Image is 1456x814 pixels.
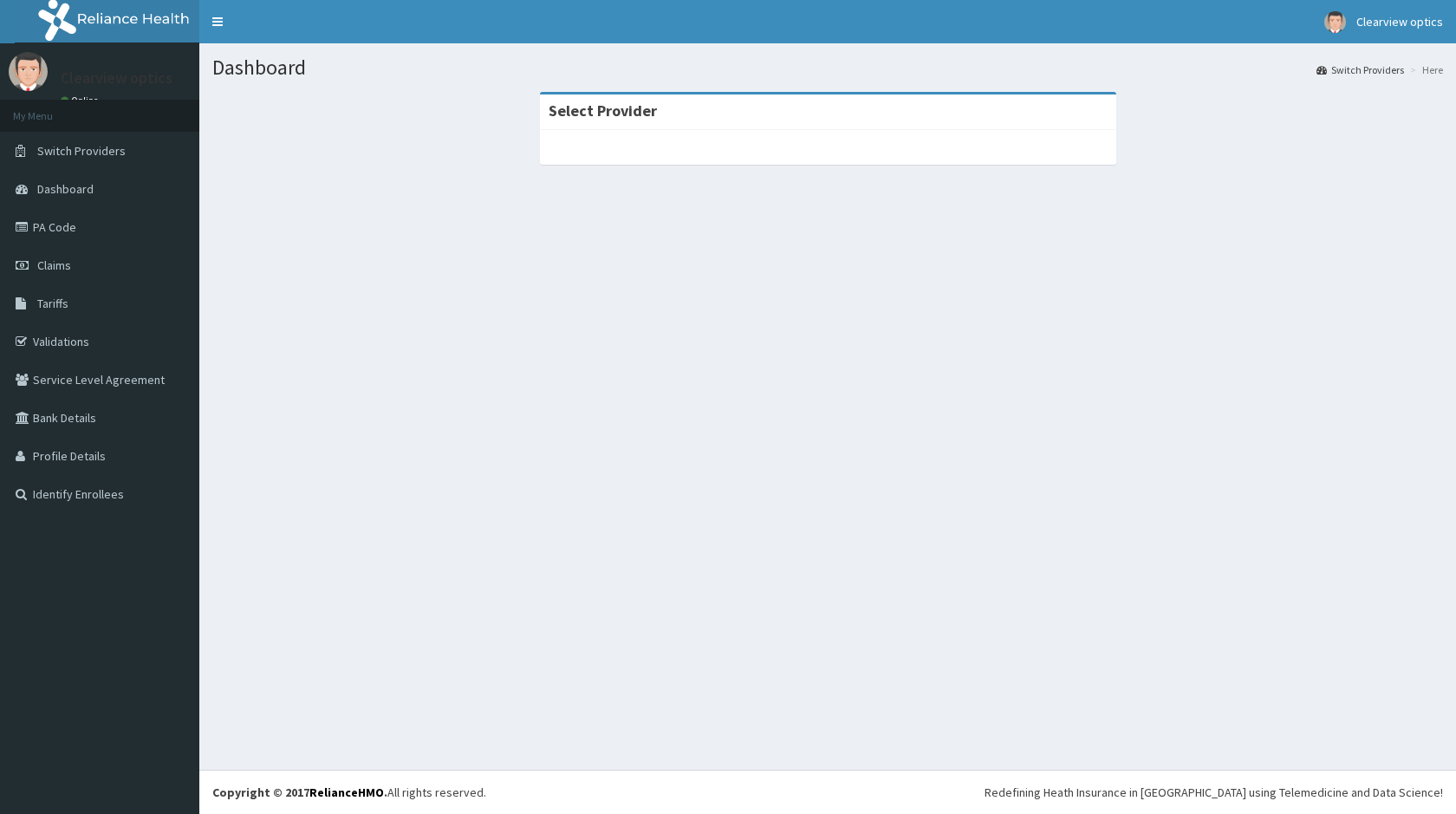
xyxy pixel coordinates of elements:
h1: Dashboard [212,56,1443,79]
a: Online [61,94,102,107]
a: RelianceHMO [309,785,384,800]
img: User Image [1324,11,1346,33]
span: Dashboard [37,181,94,197]
div: Redefining Heath Insurance in [GEOGRAPHIC_DATA] using Telemedicine and Data Science! [985,784,1443,801]
p: Clearview optics [61,70,172,86]
li: Here [1406,62,1443,77]
footer: All rights reserved. [199,770,1456,814]
span: Tariffs [37,296,68,311]
span: Claims [37,257,71,273]
a: Switch Providers [1316,62,1404,77]
img: User Image [9,52,48,91]
span: Clearview optics [1356,14,1443,29]
strong: Select Provider [549,101,657,120]
strong: Copyright © 2017 . [212,785,387,800]
span: Switch Providers [37,143,126,159]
